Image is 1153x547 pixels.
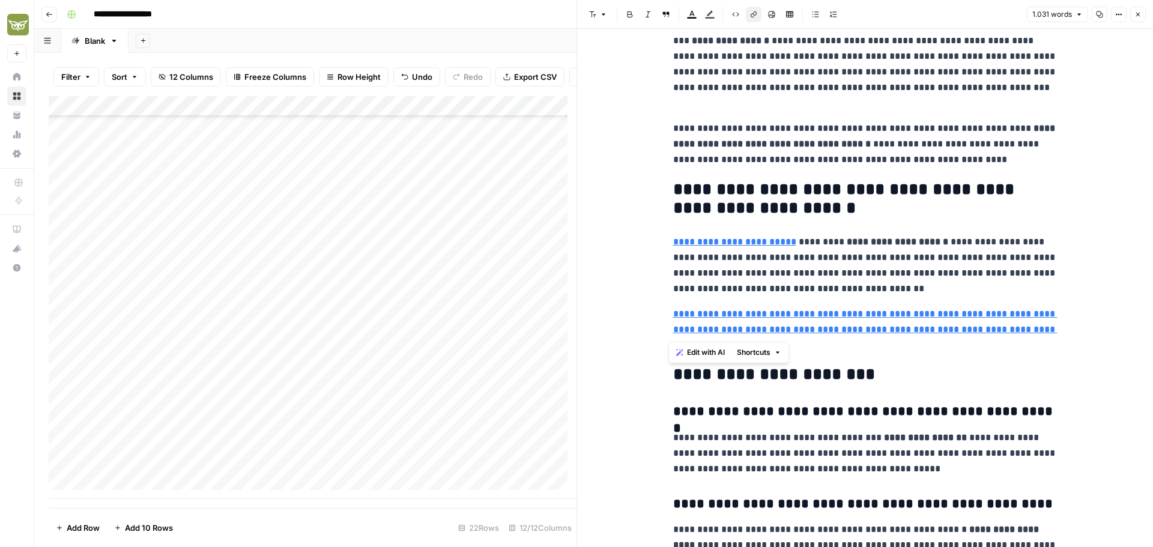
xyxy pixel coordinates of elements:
a: Blank [61,29,129,53]
a: Browse [7,86,26,106]
button: What's new? [7,239,26,258]
span: Shortcuts [737,347,770,358]
a: Usage [7,125,26,144]
span: Undo [412,71,432,83]
div: What's new? [8,240,26,258]
button: Help + Support [7,258,26,277]
span: Add 10 Rows [125,522,173,534]
a: Settings [7,144,26,163]
span: 1.031 words [1032,9,1072,20]
span: Edit with AI [687,347,725,358]
button: Freeze Columns [226,67,314,86]
button: Add Row [49,518,107,537]
button: Sort [104,67,146,86]
span: Redo [464,71,483,83]
div: 22 Rows [453,518,504,537]
a: Your Data [7,106,26,125]
button: 1.031 words [1027,7,1088,22]
button: Workspace: Evergreen Media [7,10,26,40]
span: Sort [112,71,127,83]
span: Freeze Columns [244,71,306,83]
a: Home [7,67,26,86]
button: Filter [53,67,99,86]
span: 12 Columns [169,71,213,83]
button: Export CSV [495,67,564,86]
div: Blank [85,35,105,47]
span: Filter [61,71,80,83]
button: 12 Columns [151,67,221,86]
div: 12/12 Columns [504,518,576,537]
button: Undo [393,67,440,86]
button: Shortcuts [732,345,786,360]
button: Edit with AI [671,345,730,360]
span: Add Row [67,522,100,534]
img: Evergreen Media Logo [7,14,29,35]
button: Row Height [319,67,389,86]
span: Row Height [337,71,381,83]
span: Export CSV [514,71,557,83]
button: Add 10 Rows [107,518,180,537]
a: AirOps Academy [7,220,26,239]
button: Redo [445,67,491,86]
